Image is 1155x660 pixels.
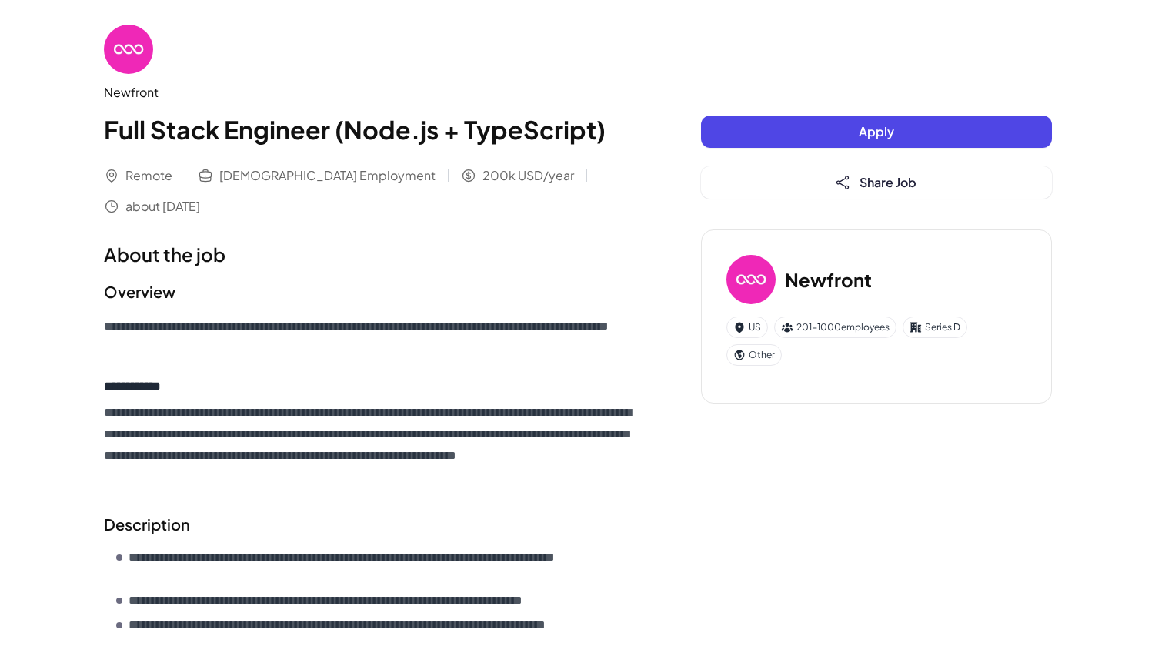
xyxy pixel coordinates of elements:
[104,25,153,74] img: Ne
[726,255,776,304] img: Ne
[774,317,896,338] div: 201-1000 employees
[701,116,1052,148] button: Apply
[726,317,768,338] div: US
[125,166,172,185] span: Remote
[482,166,574,185] span: 200k USD/year
[125,197,200,216] span: about [DATE]
[903,317,967,338] div: Series D
[701,166,1052,199] button: Share Job
[219,166,436,185] span: [DEMOGRAPHIC_DATA] Employment
[104,280,639,303] h2: Overview
[104,83,639,102] div: Newfront
[104,513,639,536] h2: Description
[859,123,894,139] span: Apply
[104,111,639,148] h1: Full Stack Engineer (Node.js + TypeScript)
[785,266,872,293] h3: Newfront
[726,344,782,366] div: Other
[860,174,916,190] span: Share Job
[104,240,639,268] h1: About the job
